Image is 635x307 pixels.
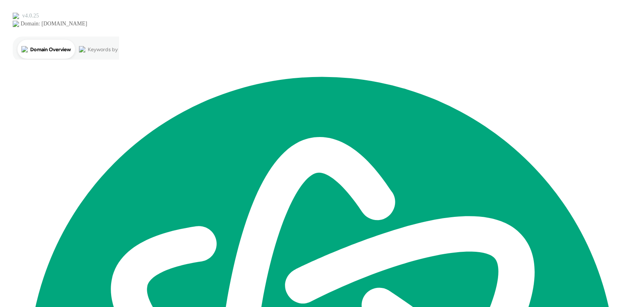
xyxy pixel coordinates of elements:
img: tab_domain_overview_orange.svg [21,46,28,52]
div: Keywords by Traffic [88,47,134,52]
img: tab_keywords_by_traffic_grey.svg [79,46,85,52]
div: v 4.0.25 [22,13,39,19]
img: website_grey.svg [13,21,19,27]
img: logo_orange.svg [13,13,19,19]
div: Domain Overview [30,47,71,52]
div: Domain: [DOMAIN_NAME] [21,21,87,27]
